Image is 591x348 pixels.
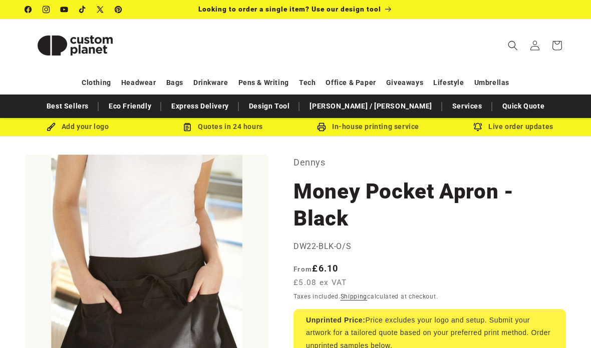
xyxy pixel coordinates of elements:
[293,154,566,170] p: Dennys
[386,74,423,91] a: Giveaways
[502,34,524,56] summary: Search
[474,74,509,91] a: Umbrellas
[299,74,316,91] a: Tech
[541,300,591,348] iframe: Chat Widget
[183,122,192,131] img: Order Updates Icon
[121,74,156,91] a: Headwear
[5,120,150,133] div: Add your logo
[150,120,295,133] div: Quotes in 24 hours
[341,293,368,300] a: Shipping
[441,120,586,133] div: Live order updates
[497,97,550,115] a: Quick Quote
[22,19,129,71] a: Custom Planet
[47,122,56,131] img: Brush Icon
[42,97,94,115] a: Best Sellers
[306,316,366,324] strong: Unprinted Price:
[433,74,464,91] a: Lifestyle
[198,5,381,13] span: Looking to order a single item? Use our design tool
[82,74,111,91] a: Clothing
[166,97,234,115] a: Express Delivery
[326,74,376,91] a: Office & Paper
[293,241,351,251] span: DW22-BLK-O/S
[293,291,566,301] div: Taxes included. calculated at checkout.
[238,74,289,91] a: Pens & Writing
[166,74,183,91] a: Bags
[193,74,228,91] a: Drinkware
[317,122,326,131] img: In-house printing
[104,97,156,115] a: Eco Friendly
[473,122,482,131] img: Order updates
[25,23,125,68] img: Custom Planet
[447,97,487,115] a: Services
[244,97,295,115] a: Design Tool
[293,178,566,232] h1: Money Pocket Apron - Black
[293,263,339,273] strong: £6.10
[305,97,437,115] a: [PERSON_NAME] / [PERSON_NAME]
[293,265,312,273] span: From
[295,120,441,133] div: In-house printing service
[293,277,347,288] span: £5.08 ex VAT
